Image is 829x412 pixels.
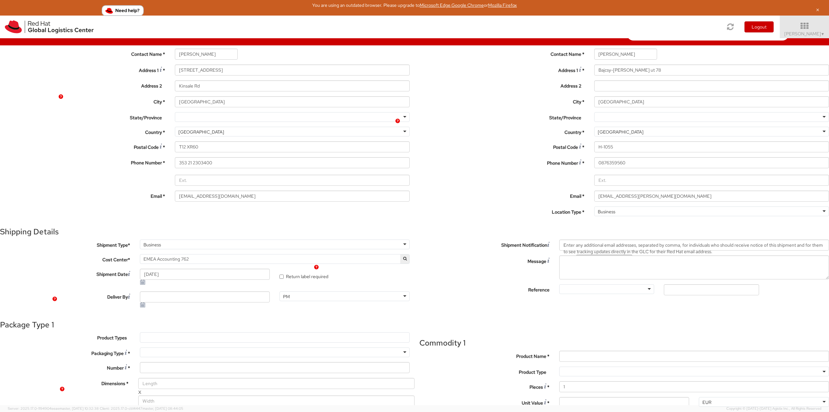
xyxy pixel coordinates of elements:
a: Google Chrome [451,2,484,8]
span: City [573,99,581,105]
span: master, [DATE] 10:32:38 [59,406,99,411]
span: EMEA Accounting 762 [140,254,410,264]
span: Contact Name [551,51,581,57]
span: [PERSON_NAME] [784,31,825,37]
span: Enter any additional email addresses, separated by comma, for individuals who should receive noti... [563,242,823,254]
div: EUR [702,399,711,406]
span: Packaging Type [91,350,124,356]
span: Address 2 [141,83,162,89]
span: Pieces [529,384,543,390]
span: Cost Center [102,256,128,263]
span: Phone Number [547,160,578,166]
img: rh-logistics-00dfa346123c4ec078e1.svg [5,20,94,33]
span: Deliver By [107,294,128,300]
input: Length [138,378,414,389]
span: City [153,99,162,105]
div: You are using an outdated browser. Please upgrade to , or [5,2,824,8]
span: ▼ [821,31,825,37]
span: Dimensions [101,381,125,386]
span: Shipment Notification [501,242,547,249]
input: Ext. [175,175,410,186]
input: Ext. [594,175,829,186]
span: Address 2 [561,83,581,89]
label: Return label required [279,271,329,280]
span: Shipment Date [97,271,128,278]
span: Message [528,258,546,264]
span: Phone Number [131,160,162,166]
span: Product Name [516,353,546,359]
span: Number [107,365,124,371]
button: Logout [744,21,774,32]
span: Unit Value [522,400,543,406]
div: [GEOGRAPHIC_DATA] [598,129,643,135]
span: master, [DATE] 08:44:05 [142,406,183,411]
span: Address 1 [558,67,578,73]
input: Width [138,395,414,406]
span: Copyright © [DATE]-[DATE] Agistix Inc., All Rights Reserved [726,406,821,411]
span: Server: 2025.17.0-1194904eeae [8,406,99,411]
h3: Commodity 1 [419,339,829,347]
span: Location Type [552,209,581,215]
span: Email [570,193,581,199]
span: Reference [528,287,550,293]
span: Product Type [519,369,546,375]
button: Need help? [102,5,144,16]
div: Business [143,241,161,248]
span: EMEA Accounting 762 [143,256,406,262]
span: Postal Code [553,144,578,150]
span: Contact Name [131,51,162,57]
span: State/Province [549,115,581,121]
span: Product Types [97,335,127,341]
div: PM [283,293,290,300]
div: Business [598,208,615,215]
span: Country [145,129,162,135]
a: Mozilla Firefox [488,2,517,8]
span: Client: 2025.17.0-cb14447 [100,406,183,411]
input: Return label required [279,275,284,279]
div: [GEOGRAPHIC_DATA] [178,129,224,135]
span: Address 1 [139,67,159,73]
span: Email [151,193,162,199]
a: Microsoft Edge [420,2,450,8]
span: State/Province [130,115,162,121]
span: Postal Code [134,144,159,150]
span: Shipment Type [97,242,128,248]
span: X [138,389,141,395]
span: Country [564,129,581,135]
